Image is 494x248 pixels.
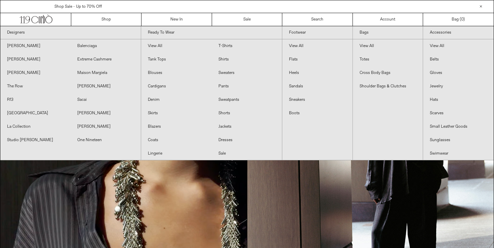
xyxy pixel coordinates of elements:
[353,53,423,66] a: Totes
[423,80,494,93] a: Jewelry
[71,13,141,26] a: Shop
[423,133,494,147] a: Sunglasses
[461,17,463,22] span: 0
[353,13,423,26] a: Account
[353,26,423,39] a: Bags
[0,133,71,147] a: Studio [PERSON_NAME]
[461,16,465,23] span: )
[212,120,282,133] a: Jackets
[141,66,211,80] a: Blouses
[0,120,71,133] a: La Collection
[423,93,494,107] a: Hats
[423,53,494,66] a: Belts
[353,66,423,80] a: Cross Body Bags
[71,53,141,66] a: Extreme Cashmere
[71,133,141,147] a: One Nineteen
[423,66,494,80] a: Gloves
[141,53,211,66] a: Tank Tops
[212,66,282,80] a: Sweaters
[212,80,282,93] a: Pants
[212,53,282,66] a: Shirts
[0,39,71,53] a: [PERSON_NAME]
[423,147,494,160] a: Swimwear
[141,133,211,147] a: Coats
[141,26,282,39] a: Ready To Wear
[423,39,494,53] a: View All
[71,66,141,80] a: Maison Margiela
[141,39,211,53] a: View All
[353,80,423,93] a: Shoulder Bags & Clutches
[282,26,353,39] a: Footwear
[71,39,141,53] a: Balenciaga
[141,13,212,26] a: New In
[212,107,282,120] a: Shorts
[212,93,282,107] a: Sweatpants
[282,39,353,53] a: View All
[212,13,282,26] a: Sale
[141,120,211,133] a: Blazers
[212,39,282,53] a: T-Shirts
[0,66,71,80] a: [PERSON_NAME]
[0,80,71,93] a: The Row
[0,53,71,66] a: [PERSON_NAME]
[141,93,211,107] a: Denim
[423,107,494,120] a: Scarves
[71,80,141,93] a: [PERSON_NAME]
[282,93,353,107] a: Sneakers
[0,107,71,120] a: [GEOGRAPHIC_DATA]
[141,147,211,160] a: Lingerie
[423,26,494,39] a: Accessories
[71,107,141,120] a: [PERSON_NAME]
[353,39,423,53] a: View All
[71,120,141,133] a: [PERSON_NAME]
[212,133,282,147] a: Dresses
[282,53,353,66] a: Flats
[0,26,141,39] a: Designers
[212,147,282,160] a: Sale
[54,4,102,9] a: Shop Sale - Up to 70% Off
[71,93,141,107] a: Sacai
[0,93,71,107] a: R13
[282,13,353,26] a: Search
[141,107,211,120] a: Skirts
[282,66,353,80] a: Heels
[423,120,494,133] a: Small Leather Goods
[282,80,353,93] a: Sandals
[141,80,211,93] a: Cardigans
[423,13,493,26] a: Bag ()
[282,107,353,120] a: Boots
